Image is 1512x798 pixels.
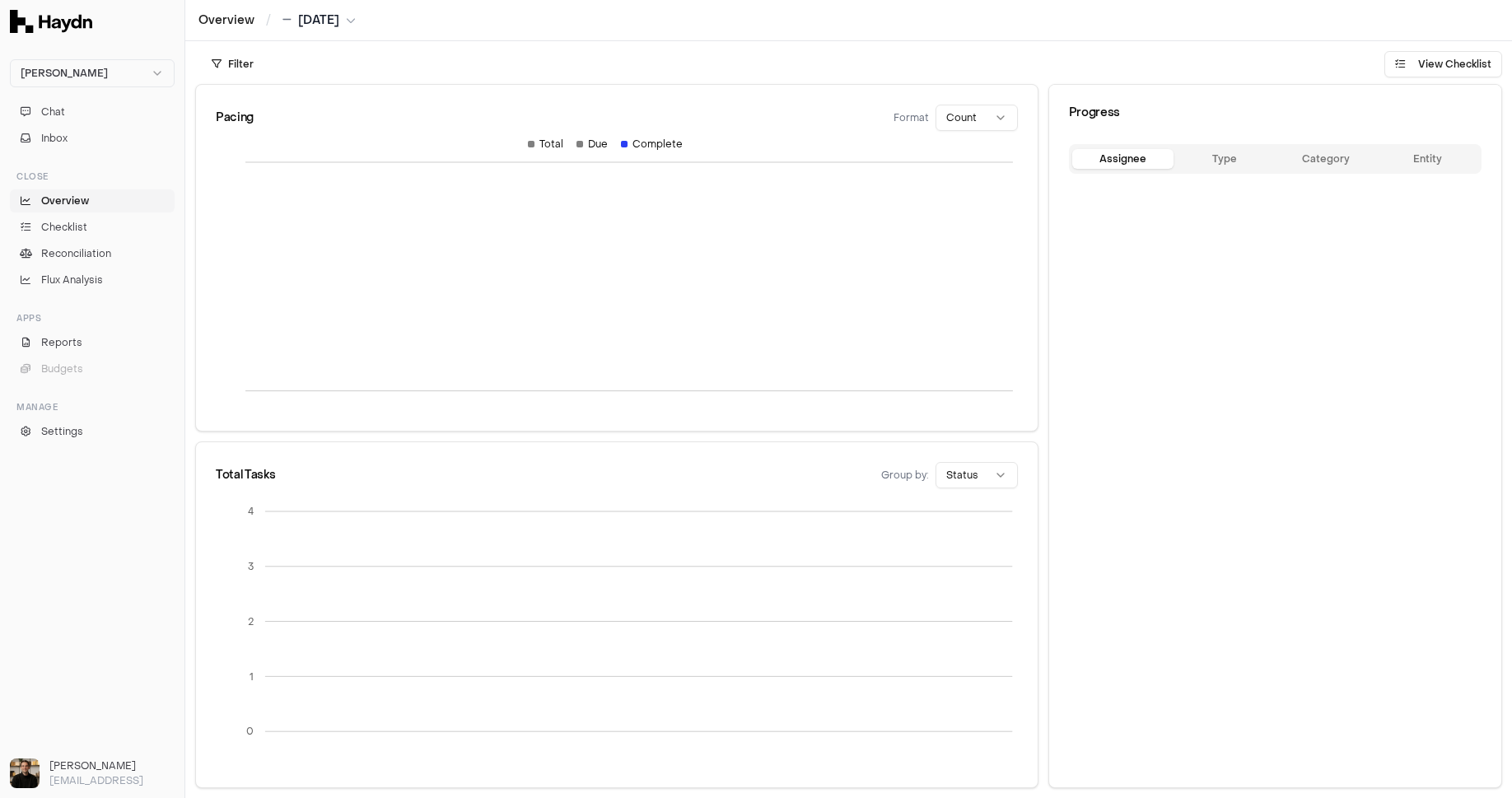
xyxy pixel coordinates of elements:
span: Flux Analysis [41,273,103,287]
div: Pacing [216,110,254,126]
button: Assignee [1072,149,1174,169]
span: Inbox [41,131,68,146]
tspan: 1 [250,670,254,683]
button: Entity [1377,149,1478,169]
span: [PERSON_NAME] [21,67,108,80]
button: Category [1275,149,1376,169]
div: Progress [1069,105,1482,121]
span: Checklist [41,220,87,235]
a: Flux Analysis [10,268,175,292]
span: Filter [228,58,254,71]
span: Reports [41,335,82,350]
span: Settings [41,424,83,439]
p: [EMAIL_ADDRESS] [49,773,175,788]
div: Complete [621,138,683,151]
span: / [263,12,274,28]
div: Close [10,163,175,189]
a: Overview [198,12,254,29]
img: Ole Heine [10,758,40,788]
button: Type [1174,149,1275,169]
button: Filter [202,51,264,77]
button: [DATE] [282,12,356,29]
a: Reports [10,331,175,354]
span: Format [894,111,929,124]
tspan: 0 [246,725,254,738]
span: Group by: [881,469,929,482]
span: [DATE] [298,12,339,29]
a: Settings [10,420,175,443]
div: Apps [10,305,175,331]
tspan: 4 [248,505,254,518]
span: Chat [41,105,65,119]
nav: breadcrumb [185,12,369,29]
a: Overview [10,189,175,212]
div: Total [528,138,563,151]
a: Reconciliation [10,242,175,265]
h3: [PERSON_NAME] [49,758,175,773]
span: Overview [41,194,89,208]
a: Checklist [10,216,175,239]
tspan: 2 [248,615,254,628]
button: [PERSON_NAME] [10,59,175,87]
div: Manage [10,394,175,420]
tspan: 3 [248,560,254,573]
span: Budgets [41,362,83,376]
img: Haydn Logo [10,10,92,33]
button: Chat [10,100,175,124]
button: Inbox [10,127,175,150]
div: Total Tasks [216,467,275,483]
span: Reconciliation [41,246,111,261]
button: View Checklist [1384,51,1502,77]
div: Due [576,138,608,151]
button: Budgets [10,357,175,380]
